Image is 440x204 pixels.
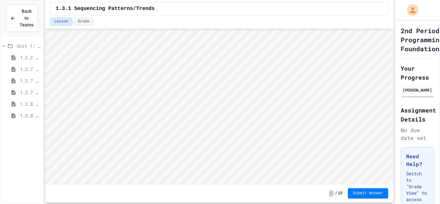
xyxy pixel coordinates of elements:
span: 1.3.1 Sequencing Patterns/Trends [56,5,155,13]
div: No due date set [401,126,434,142]
span: Submit Answer [353,191,383,196]
span: 1.2.7 Selection [20,77,41,84]
span: 1.2.7 PB & J Sequencing [20,66,41,73]
span: - [329,190,334,197]
span: Unit 1: Computational Thinking and Problem Solving [17,43,41,49]
span: / [335,191,337,196]
span: 1.2.2 Variable Types [20,54,41,61]
span: 1.2.8 Task 1 [20,101,41,107]
span: 1.2.7 Iteration [20,89,41,96]
button: Back to Teams [6,5,38,32]
button: Lesson [50,17,72,26]
button: Grade [74,17,94,26]
span: 1.2.8 Task 2 [20,112,41,119]
span: Back to Teams [20,8,33,28]
button: Submit Answer [348,188,388,199]
div: [PERSON_NAME] [403,87,432,93]
span: 10 [338,191,342,196]
iframe: Snap! Programming Environment [45,30,393,184]
div: My Account [400,3,420,17]
h3: Need Help? [406,152,429,168]
h2: Your Progress [401,64,434,82]
h2: Assignment Details [401,106,434,124]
